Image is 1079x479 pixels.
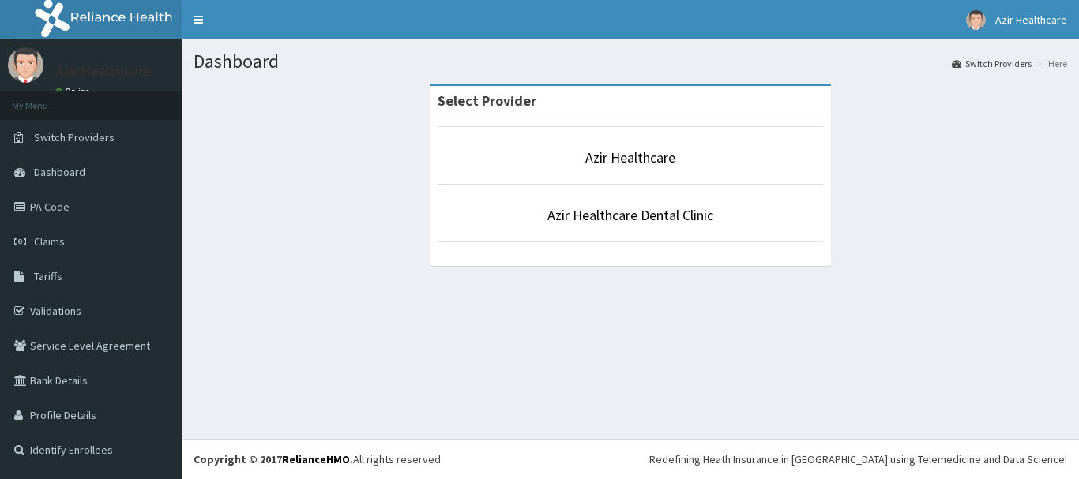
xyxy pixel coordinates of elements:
[282,452,350,466] a: RelianceHMO
[966,10,986,30] img: User Image
[34,130,115,144] span: Switch Providers
[55,86,93,97] a: Online
[1033,57,1067,70] li: Here
[34,269,62,283] span: Tariffs
[34,234,65,249] span: Claims
[194,452,353,466] strong: Copyright © 2017 .
[8,47,43,83] img: User Image
[55,64,151,78] p: Azir Healthcare
[649,451,1067,467] div: Redefining Heath Insurance in [GEOGRAPHIC_DATA] using Telemedicine and Data Science!
[952,57,1032,70] a: Switch Providers
[438,92,536,110] strong: Select Provider
[182,439,1079,479] footer: All rights reserved.
[34,165,85,179] span: Dashboard
[194,51,1067,72] h1: Dashboard
[995,13,1067,27] span: Azir Healthcare
[547,206,713,224] a: Azir Healthcare Dental Clinic
[585,148,675,167] a: Azir Healthcare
